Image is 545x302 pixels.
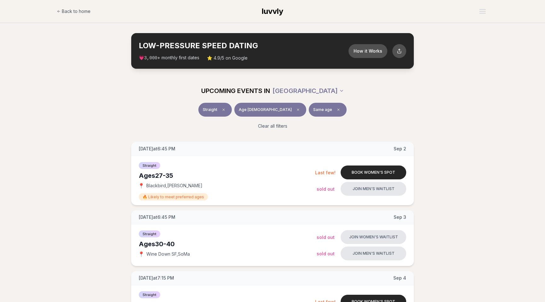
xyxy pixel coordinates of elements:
[294,106,302,113] span: Clear age
[139,193,208,200] span: 🔥 Likely to meet preferred ages
[262,7,283,16] span: luvvly
[315,170,336,175] span: Last few!
[349,44,387,58] button: How it Works
[144,55,157,61] span: 3,000
[139,183,144,188] span: 📍
[341,230,406,244] button: Join women's waitlist
[317,251,335,256] span: Sold Out
[341,166,406,179] button: Book women's spot
[394,214,406,220] span: Sep 3
[309,103,347,117] button: Same ageClear preference
[341,182,406,196] button: Join men's waitlist
[317,235,335,240] span: Sold Out
[524,281,539,296] iframe: Intercom live chat
[62,8,91,15] span: Back to home
[198,103,232,117] button: StraightClear event type filter
[262,6,283,16] a: luvvly
[139,240,317,248] div: Ages 30-40
[239,107,292,112] span: Age [DEMOGRAPHIC_DATA]
[57,5,91,18] a: Back to home
[394,146,406,152] span: Sep 2
[139,55,199,61] span: 💗 + monthly first dates
[139,252,144,257] span: 📍
[203,107,217,112] span: Straight
[313,107,332,112] span: Same age
[317,186,335,192] span: Sold Out
[207,55,248,61] span: ⭐ 4.9/5 on Google
[139,275,174,281] span: [DATE] at 7:15 PM
[272,84,344,98] button: [GEOGRAPHIC_DATA]
[477,7,488,16] button: Open menu
[139,146,175,152] span: [DATE] at 6:45 PM
[335,106,342,113] span: Clear preference
[201,86,270,95] span: UPCOMING EVENTS IN
[139,230,160,237] span: Straight
[341,247,406,260] button: Join men's waitlist
[139,214,175,220] span: [DATE] at 6:45 PM
[146,251,190,257] span: Wine Down SF , SoMa
[393,275,406,281] span: Sep 4
[139,41,349,51] h2: LOW-PRESSURE SPEED DATING
[139,162,160,169] span: Straight
[234,103,306,117] button: Age [DEMOGRAPHIC_DATA]Clear age
[139,171,315,180] div: Ages 27-35
[146,183,202,189] span: Blackbird , [PERSON_NAME]
[220,106,227,113] span: Clear event type filter
[254,119,291,133] button: Clear all filters
[139,291,160,298] span: Straight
